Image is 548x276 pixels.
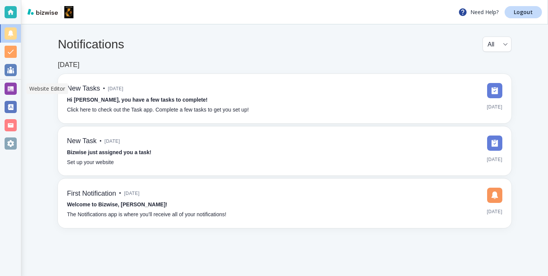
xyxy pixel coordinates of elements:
[67,201,167,207] strong: Welcome to Bizwise, [PERSON_NAME]!
[487,206,502,217] span: [DATE]
[67,97,208,103] strong: Hi [PERSON_NAME], you have a few tasks to complete!
[58,61,80,69] h6: [DATE]
[487,188,502,203] img: DashboardSidebarNotification.svg
[487,83,502,98] img: DashboardSidebarTasks.svg
[58,126,511,176] a: New Task•[DATE]Bizwise just assigned you a task!Set up your website[DATE]
[67,85,100,93] h6: New Tasks
[67,106,249,114] p: Click here to check out the Task app. Complete a few tasks to get you set up!
[514,10,533,15] p: Logout
[58,37,124,51] h4: Notifications
[64,6,73,18] img: Black Independent Filmmakers Association
[119,189,121,198] p: •
[103,85,105,93] p: •
[505,6,542,18] a: Logout
[67,149,151,155] strong: Bizwise just assigned you a task!
[100,137,102,145] p: •
[487,101,502,113] span: [DATE]
[67,137,97,145] h6: New Task
[29,85,65,93] p: Website Editor
[124,188,140,199] span: [DATE]
[458,8,499,17] p: Need Help?
[487,136,502,151] img: DashboardSidebarTasks.svg
[27,9,58,15] img: bizwise
[487,37,507,51] div: All
[67,158,114,167] p: Set up your website
[67,190,116,198] h6: First Notification
[108,83,124,94] span: [DATE]
[58,74,511,123] a: New Tasks•[DATE]Hi [PERSON_NAME], you have a few tasks to complete!Click here to check out the Ta...
[58,179,511,228] a: First Notification•[DATE]Welcome to Bizwise, [PERSON_NAME]!The Notifications app is where you’ll ...
[105,136,120,147] span: [DATE]
[67,211,226,219] p: The Notifications app is where you’ll receive all of your notifications!
[487,154,502,165] span: [DATE]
